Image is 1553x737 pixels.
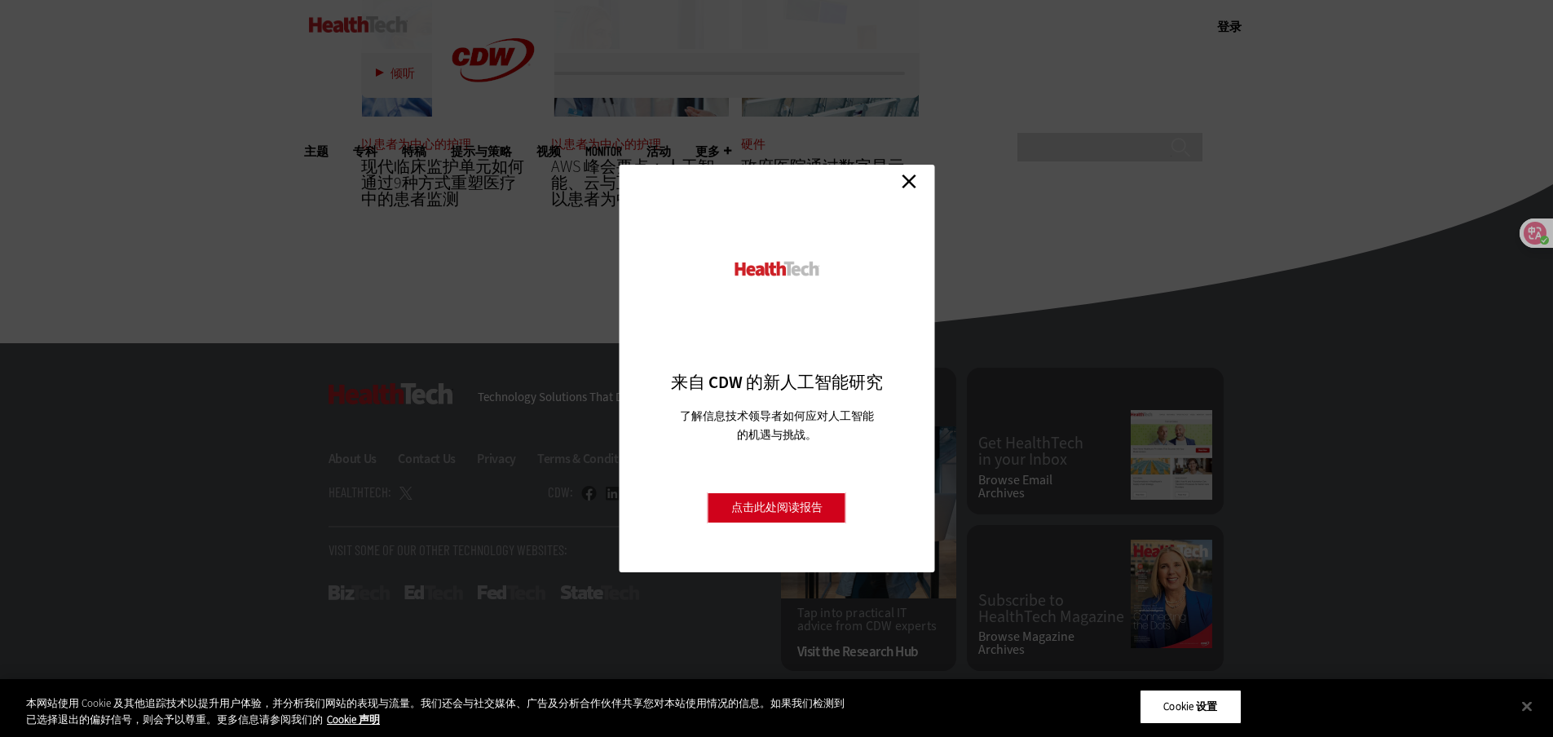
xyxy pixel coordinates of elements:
font: Cookie 设置 [1163,699,1217,713]
font: 来自 CDW 的新人工智能研究 [671,371,883,394]
font: 本网站使用 Cookie 及其他追踪技术以提升用户体验，并分析我们网站的表现与流量。我们还会与社交媒体、广告及分析合作伙伴共享您对本站使用情况的信息。如果我们检测到已选择退出的偏好信号，则会予以... [26,696,845,726]
font: 点击此处阅读报告 [731,500,823,515]
a: More information about your privacy [327,713,380,726]
font: 了解信息技术领导者如何应对人工智能的机遇与挑战。 [680,408,874,443]
button: Close [1509,688,1545,724]
img: HealthTech_0.png [732,260,821,277]
a: 点击此处阅读报告 [708,492,846,523]
button: Cookie 设置 [1140,690,1242,724]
